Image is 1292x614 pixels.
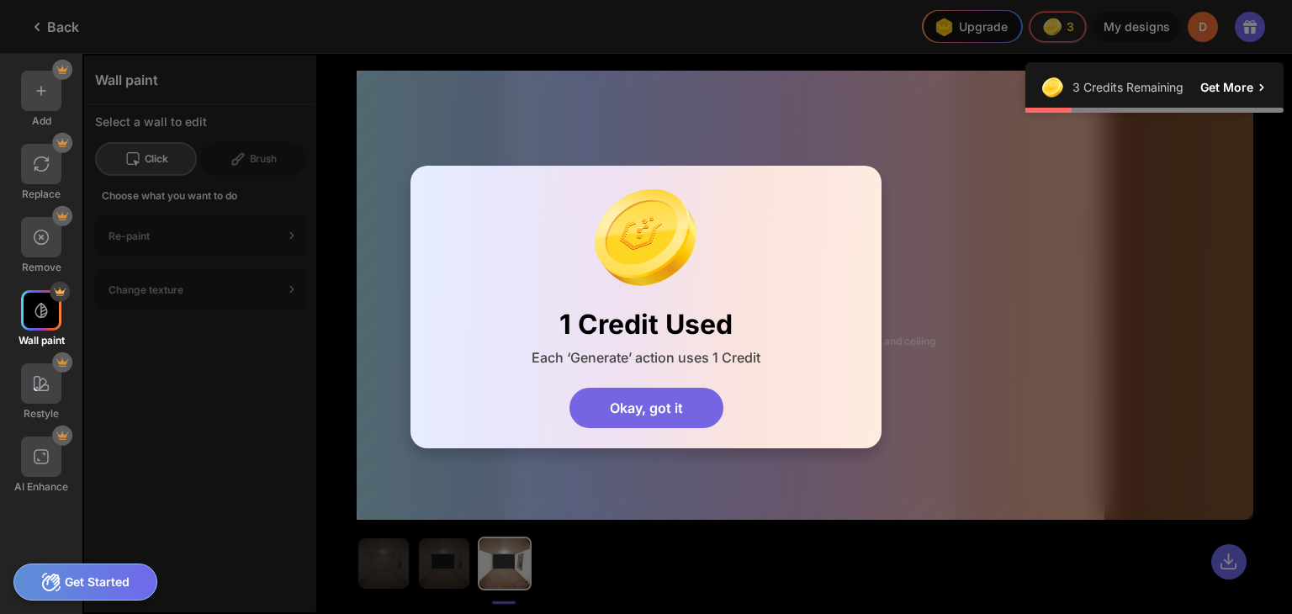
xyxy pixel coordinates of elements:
[22,188,61,200] div: Replace
[1200,79,1270,96] div: Get More
[32,114,51,127] div: Add
[569,388,723,428] div: Okay, got it
[559,308,733,341] div: 1 Credit Used
[532,347,760,368] div: Each ‘Generate’ action uses 1 Credit
[24,407,59,420] div: Restyle
[14,480,68,493] div: AI Enhance
[1072,79,1183,96] div: 3 Credits Remaining
[22,261,61,273] div: Remove
[13,564,157,601] div: Get Started
[19,334,65,347] div: Wall paint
